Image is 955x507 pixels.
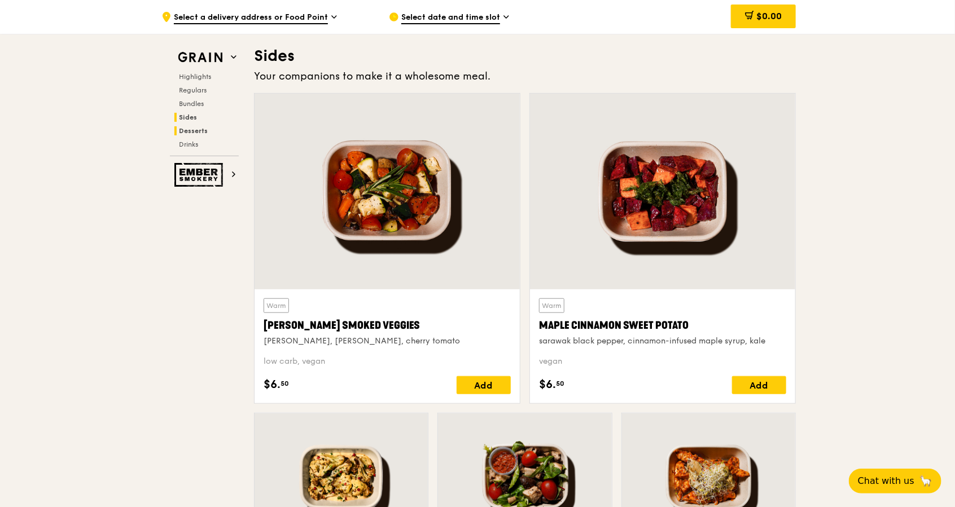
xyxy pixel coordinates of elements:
[174,12,328,24] span: Select a delivery address or Food Point
[401,12,500,24] span: Select date and time slot
[849,469,941,493] button: Chat with us🦙
[539,356,786,367] div: vegan
[254,68,796,84] div: Your companions to make it a wholesome meal.
[179,127,208,135] span: Desserts
[264,356,511,367] div: low carb, vegan
[179,86,207,94] span: Regulars
[539,318,786,333] div: Maple Cinnamon Sweet Potato
[179,100,204,108] span: Bundles
[539,298,564,313] div: Warm
[539,376,556,393] span: $6.
[556,379,564,388] span: 50
[858,474,914,488] span: Chat with us
[281,379,289,388] span: 50
[264,318,511,333] div: [PERSON_NAME] Smoked Veggies
[264,336,511,347] div: [PERSON_NAME], [PERSON_NAME], cherry tomato
[174,163,226,187] img: Ember Smokery web logo
[254,46,796,66] h3: Sides
[174,47,226,68] img: Grain web logo
[756,11,782,21] span: $0.00
[179,140,198,148] span: Drinks
[264,298,289,313] div: Warm
[732,376,786,394] div: Add
[457,376,511,394] div: Add
[179,73,211,81] span: Highlights
[539,336,786,347] div: sarawak black pepper, cinnamon-infused maple syrup, kale
[919,474,932,488] span: 🦙
[179,113,197,121] span: Sides
[264,376,281,393] span: $6.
